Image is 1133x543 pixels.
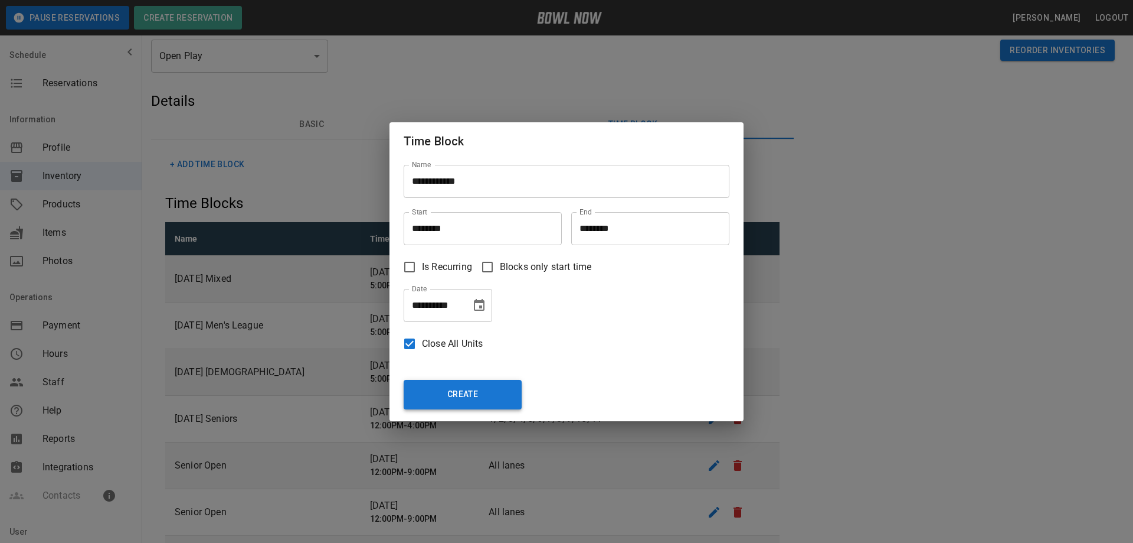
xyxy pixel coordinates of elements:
label: End [579,207,592,217]
span: Is Recurring [422,260,472,274]
button: Create [404,380,522,409]
span: Close All Units [422,337,483,351]
span: Blocks only start time [500,260,591,274]
label: Start [412,207,427,217]
input: Choose time, selected time is 11:00 PM [571,212,721,245]
button: Choose date, selected date is Dec 12, 2025 [467,294,491,317]
h2: Time Block [389,122,744,160]
input: Choose time, selected time is 6:00 PM [404,212,554,245]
